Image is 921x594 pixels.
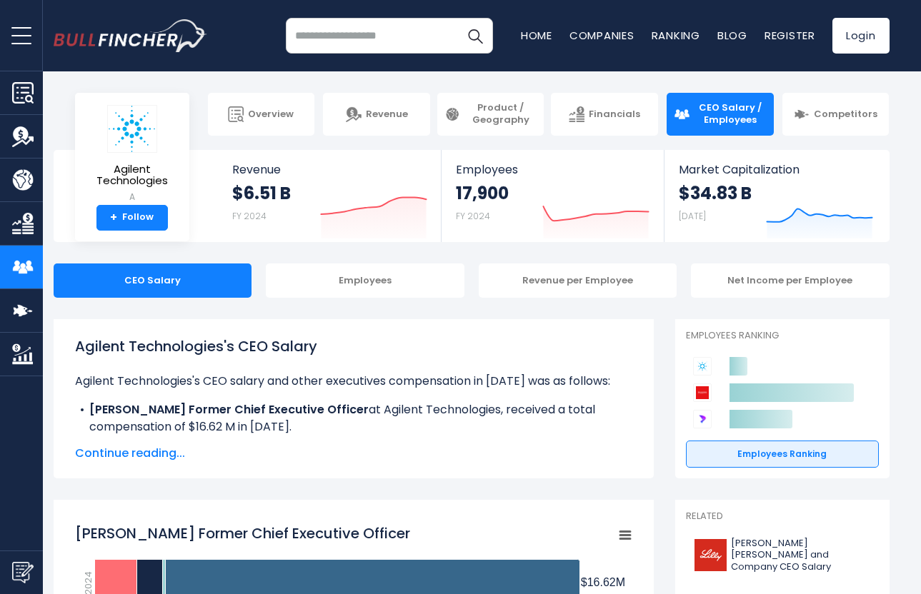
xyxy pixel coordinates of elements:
a: Competitors [782,93,890,136]
a: Register [765,28,815,43]
div: Revenue per Employee [479,263,677,298]
span: Agilent Technologies [86,163,178,187]
p: Related [686,510,879,523]
span: Financials [589,109,640,121]
a: Financials [551,93,658,136]
span: Revenue [232,163,427,176]
button: Search [457,18,493,54]
div: Net Income per Employee [691,263,890,298]
a: Revenue [323,93,430,136]
span: Market Capitalization [679,163,873,176]
strong: 17,900 [456,182,509,204]
a: Product / Geography [437,93,544,136]
tspan: [PERSON_NAME] Former Chief Executive Officer [75,523,410,543]
span: [PERSON_NAME] [PERSON_NAME] and Company CEO Salary [731,538,870,574]
small: FY 2024 [456,210,490,222]
img: LLY logo [695,539,727,571]
span: Revenue [366,109,408,121]
a: [PERSON_NAME] [PERSON_NAME] and Company CEO Salary [686,534,879,578]
p: Agilent Technologies's CEO salary and other executives compensation in [DATE] was as follows: [75,373,632,390]
span: Competitors [814,109,877,121]
strong: + [110,211,117,224]
a: Companies [569,28,634,43]
a: Ranking [652,28,700,43]
p: Employees Ranking [686,330,879,342]
b: [PERSON_NAME] Former Chief Executive Officer [89,401,369,418]
small: FY 2024 [232,210,267,222]
span: CEO Salary / Employees [694,102,767,126]
div: CEO Salary [54,263,252,298]
strong: $6.51 B [232,182,291,204]
a: Blog [717,28,747,43]
a: Go to homepage [54,19,207,52]
strong: $34.83 B [679,182,752,204]
a: CEO Salary / Employees [667,93,774,136]
span: Continue reading... [75,445,632,462]
span: Overview [248,109,294,121]
li: at Agilent Technologies, received a total compensation of $16.62 M in [DATE]. [75,401,632,436]
h1: Agilent Technologies's CEO Salary [75,336,632,357]
small: [DATE] [679,210,706,222]
small: A [86,191,178,203]
a: Market Capitalization $34.83 B [DATE] [664,150,887,242]
tspan: $16.62M [580,576,624,588]
a: Home [521,28,552,43]
img: Thermo Fisher Scientific competitors logo [693,383,712,402]
a: Employees 17,900 FY 2024 [442,150,664,242]
a: Revenue $6.51 B FY 2024 [218,150,442,242]
a: Agilent Technologies A [86,104,179,205]
div: Employees [266,263,464,298]
img: bullfincher logo [54,19,207,52]
a: Overview [208,93,315,136]
span: Employees [456,163,649,176]
img: Agilent Technologies competitors logo [693,357,712,376]
a: +Follow [96,205,168,231]
span: Product / Geography [464,102,537,126]
img: Danaher Corporation competitors logo [693,410,712,428]
a: Login [832,18,890,54]
a: Employees Ranking [686,441,879,468]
